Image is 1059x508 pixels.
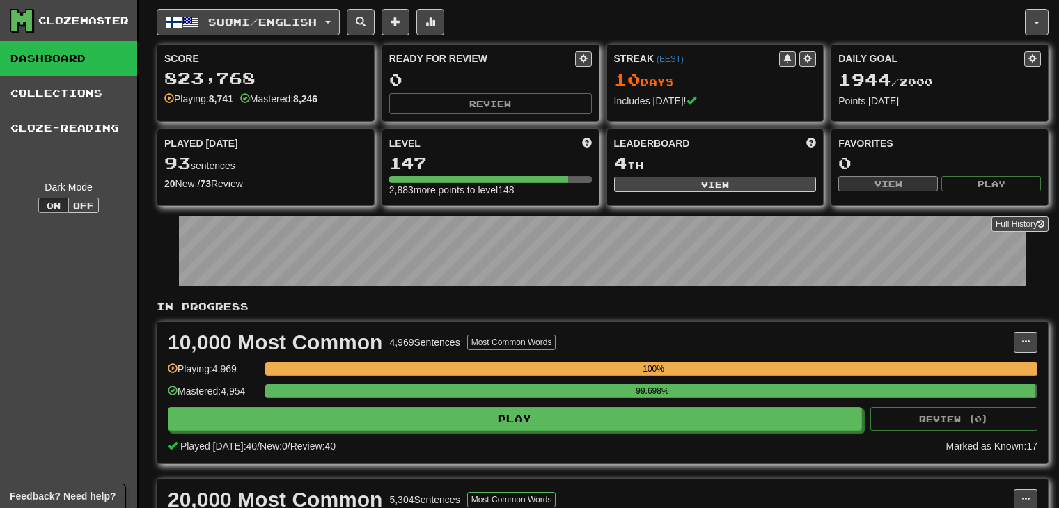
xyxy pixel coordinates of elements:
div: Points [DATE] [838,94,1041,108]
span: Played [DATE]: 40 [180,440,257,452]
span: / [288,440,290,452]
div: 10,000 Most Common [168,332,382,353]
div: Mastered: [240,92,317,106]
button: Most Common Words [467,335,556,350]
div: Score [164,51,367,65]
strong: 8,246 [293,93,317,104]
div: Dark Mode [10,180,127,194]
span: / [257,440,260,452]
span: Played [DATE] [164,136,238,150]
span: 1944 [838,70,891,89]
div: 5,304 Sentences [389,493,460,507]
div: Marked as Known: 17 [946,439,1037,453]
div: 0 [389,71,592,88]
span: Level [389,136,421,150]
button: Add sentence to collection [382,9,409,35]
button: Review (0) [870,407,1037,431]
strong: 8,741 [209,93,233,104]
div: Day s [614,71,817,89]
a: Full History [991,216,1049,232]
div: Playing: [164,92,233,106]
div: th [614,154,817,173]
button: Search sentences [347,9,375,35]
p: In Progress [157,300,1049,314]
span: 10 [614,70,641,89]
div: Playing: 4,969 [168,362,258,385]
div: Clozemaster [38,14,129,28]
span: / 2000 [838,76,933,88]
button: More stats [416,9,444,35]
button: Suomi/English [157,9,340,35]
button: On [38,198,69,213]
span: 93 [164,153,191,173]
span: Open feedback widget [10,489,116,503]
div: Mastered: 4,954 [168,384,258,407]
span: New: 0 [260,440,288,452]
span: Suomi / English [208,16,317,28]
button: Off [68,198,99,213]
strong: 20 [164,178,175,189]
div: Favorites [838,136,1041,150]
div: Daily Goal [838,51,1024,67]
div: 4,969 Sentences [389,335,460,349]
div: Streak [614,51,780,65]
div: 2,883 more points to level 148 [389,183,592,197]
span: Review: 40 [290,440,336,452]
span: This week in points, UTC [806,136,816,150]
button: Most Common Words [467,492,556,507]
div: Includes [DATE]! [614,94,817,108]
div: Ready for Review [389,51,575,65]
div: 147 [389,154,592,172]
span: Leaderboard [614,136,690,150]
div: sentences [164,154,367,173]
div: 99.698% [269,384,1035,398]
button: View [838,176,938,191]
div: 0 [838,154,1041,172]
button: Play [168,407,862,431]
button: Review [389,93,592,114]
div: 823,768 [164,70,367,87]
button: View [614,177,817,192]
button: Play [941,176,1041,191]
div: 100% [269,362,1037,376]
strong: 73 [200,178,211,189]
a: (EEST) [657,54,684,64]
span: 4 [614,153,627,173]
div: New / Review [164,177,367,191]
span: Score more points to level up [582,136,592,150]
